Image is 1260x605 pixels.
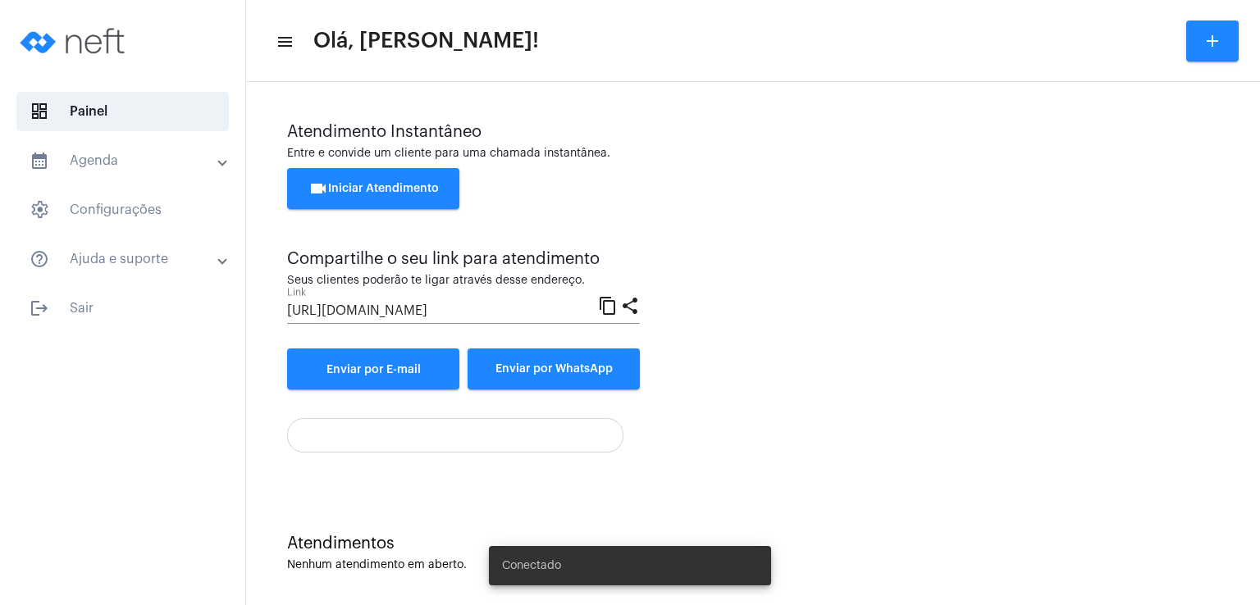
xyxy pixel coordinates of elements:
span: sidenav icon [30,200,49,220]
div: Nenhum atendimento em aberto. [287,559,1219,571]
div: Entre e convide um cliente para uma chamada instantânea. [287,148,1219,160]
mat-panel-title: Ajuda e suporte [30,249,219,269]
span: Olá, [PERSON_NAME]! [313,28,539,54]
mat-icon: sidenav icon [30,249,49,269]
mat-expansion-panel-header: sidenav iconAgenda [10,141,245,180]
button: Iniciar Atendimento [287,168,459,209]
img: logo-neft-novo-2.png [13,8,136,74]
mat-icon: sidenav icon [276,32,292,52]
button: Enviar por WhatsApp [468,348,640,389]
div: Compartilhe o seu link para atendimento [287,250,640,268]
mat-icon: sidenav icon [30,151,49,171]
span: Sair [16,289,229,328]
div: Atendimentos [287,534,1219,553]
span: Enviar por WhatsApp [495,363,613,375]
span: Conectado [502,557,561,574]
span: Painel [16,92,229,131]
mat-panel-title: Agenda [30,151,219,171]
span: Iniciar Atendimento [308,183,439,194]
mat-icon: add [1203,31,1222,51]
span: Configurações [16,190,229,230]
mat-icon: videocam [308,179,328,198]
a: Enviar por E-mail [287,348,459,389]
mat-icon: share [620,295,640,315]
div: Atendimento Instantâneo [287,123,1219,141]
div: Seus clientes poderão te ligar através desse endereço. [287,275,640,287]
span: sidenav icon [30,102,49,121]
mat-expansion-panel-header: sidenav iconAjuda e suporte [10,239,245,279]
mat-icon: sidenav icon [30,298,49,318]
mat-icon: content_copy [598,295,618,315]
span: Enviar por E-mail [326,364,421,375]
